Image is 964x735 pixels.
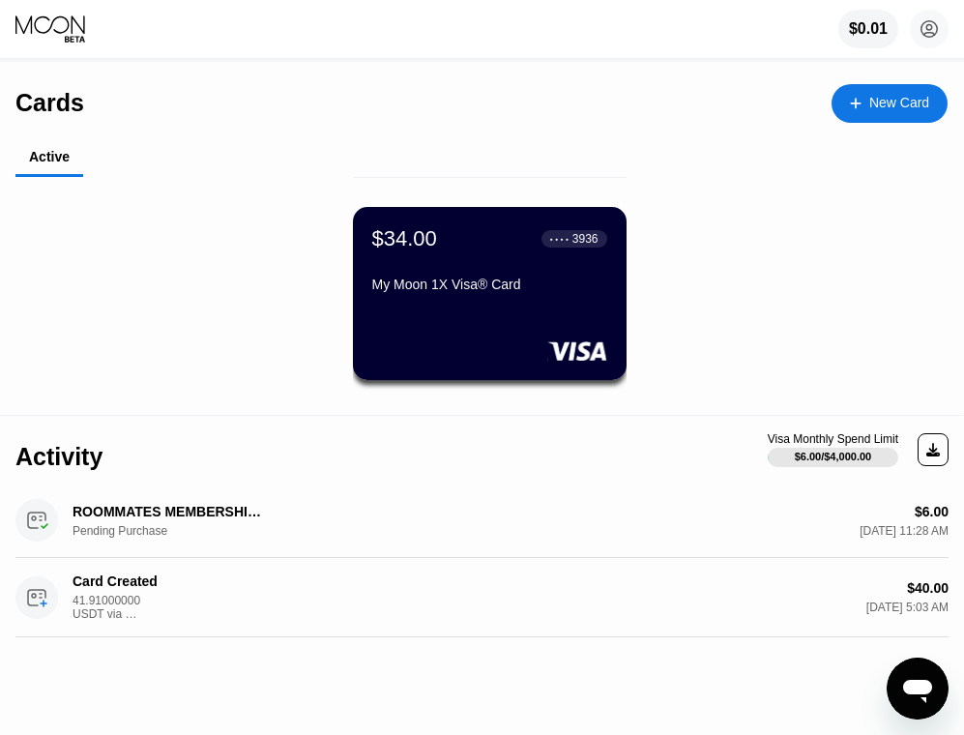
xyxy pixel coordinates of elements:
[887,658,949,720] iframe: Button to launch messaging window
[550,236,570,242] div: ● ● ● ●
[832,84,948,123] div: New Card
[73,594,169,621] div: 41.91000000 USDT via ONCHAIN
[372,226,437,251] div: $34.00
[915,504,949,519] div: $6.00
[73,524,169,538] div: Pending Purchase
[15,558,949,637] div: Card Created41.91000000 USDT via ONCHAIN$40.00[DATE] 5:03 AM
[869,95,929,111] div: New Card
[29,149,70,164] div: Active
[768,432,898,467] div: Visa Monthly Spend Limit$6.00/$4,000.00
[15,443,102,471] div: Activity
[907,580,949,596] div: $40.00
[15,89,84,117] div: Cards
[73,504,266,519] div: ROOMMATES MEMBERSHIP [PHONE_NUMBER] US
[372,277,607,292] div: My Moon 1X Visa® Card
[572,232,599,246] div: 3936
[866,601,949,614] div: [DATE] 5:03 AM
[849,20,888,38] div: $0.01
[860,524,949,538] div: [DATE] 11:28 AM
[15,484,949,558] div: ROOMMATES MEMBERSHIP [PHONE_NUMBER] USPending Purchase$6.00[DATE] 11:28 AM
[73,573,266,589] div: Card Created
[795,451,872,462] div: $6.00 / $4,000.00
[838,10,898,48] div: $0.01
[768,432,898,446] div: Visa Monthly Spend Limit
[353,207,627,380] div: $34.00● ● ● ●3936My Moon 1X Visa® Card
